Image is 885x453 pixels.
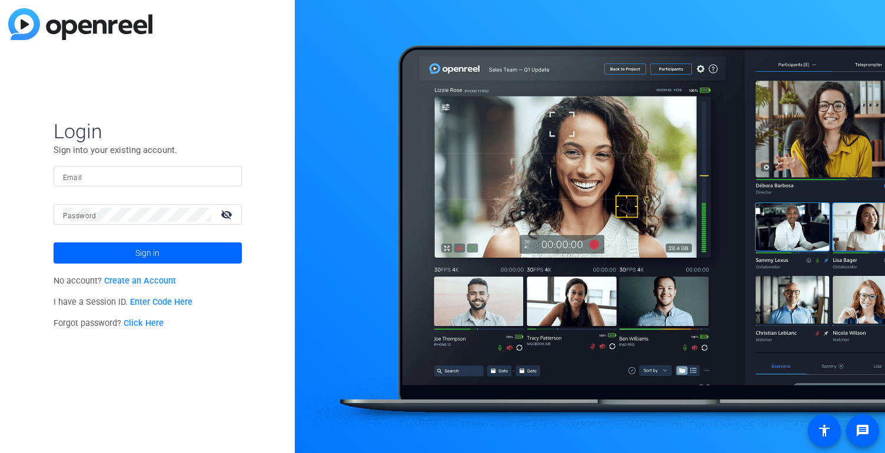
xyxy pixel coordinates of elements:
span: No account? [54,276,177,286]
button: Sign in [54,242,242,264]
mat-icon: accessibility [817,424,831,438]
a: Create an Account [104,276,176,286]
span: Forgot password? [54,318,164,328]
p: Sign into your existing account. [54,144,242,156]
img: blue-gradient.svg [8,8,152,40]
mat-label: Email [63,174,82,182]
span: Login [54,119,242,144]
a: Click Here [124,318,164,328]
mat-icon: visibility_off [214,206,242,223]
a: Enter Code Here [130,297,192,307]
span: I have a Session ID. [54,297,193,307]
span: Sign in [135,238,159,268]
mat-label: Password [63,212,97,220]
mat-icon: message [856,424,870,438]
input: Enter Email Address [63,169,232,184]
